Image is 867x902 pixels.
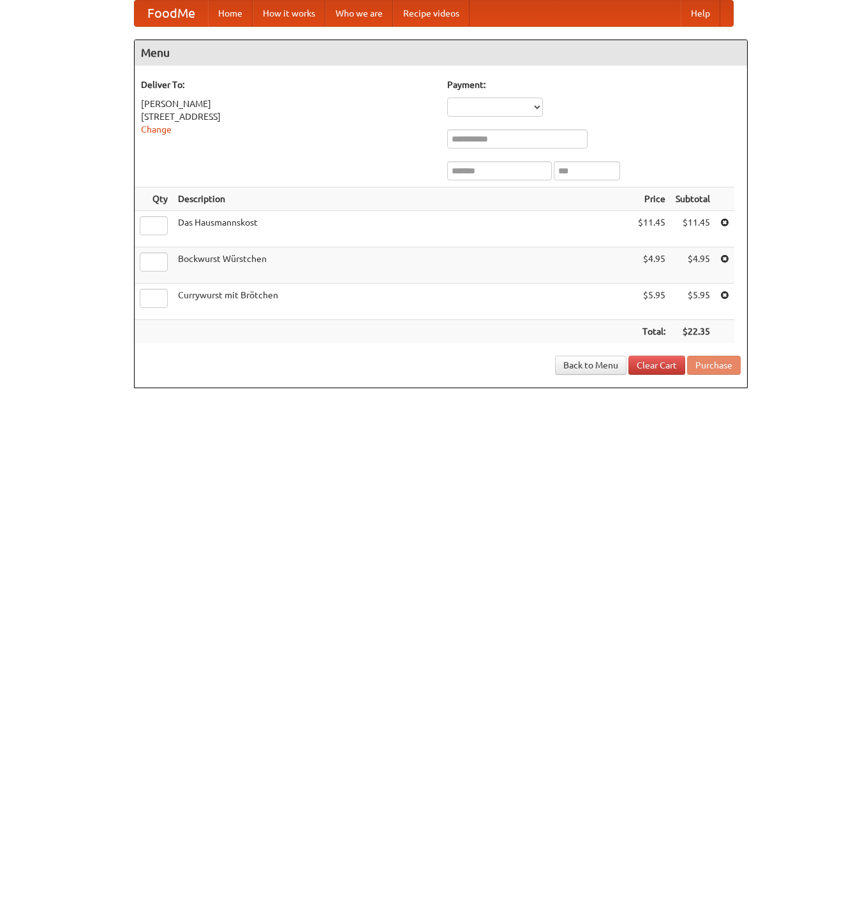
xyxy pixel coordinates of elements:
[687,356,741,375] button: Purchase
[135,187,173,211] th: Qty
[141,98,434,110] div: [PERSON_NAME]
[681,1,720,26] a: Help
[393,1,470,26] a: Recipe videos
[325,1,393,26] a: Who we are
[173,211,633,247] td: Das Hausmannskost
[173,284,633,320] td: Currywurst mit Brötchen
[633,187,671,211] th: Price
[447,78,741,91] h5: Payment:
[671,247,715,284] td: $4.95
[633,284,671,320] td: $5.95
[253,1,325,26] a: How it works
[555,356,626,375] a: Back to Menu
[141,124,172,135] a: Change
[135,40,747,66] h4: Menu
[633,320,671,344] th: Total:
[173,247,633,284] td: Bockwurst Würstchen
[141,78,434,91] h5: Deliver To:
[671,187,715,211] th: Subtotal
[173,187,633,211] th: Description
[628,356,685,375] a: Clear Cart
[671,284,715,320] td: $5.95
[671,211,715,247] td: $11.45
[135,1,208,26] a: FoodMe
[141,110,434,123] div: [STREET_ADDRESS]
[633,247,671,284] td: $4.95
[671,320,715,344] th: $22.35
[208,1,253,26] a: Home
[633,211,671,247] td: $11.45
